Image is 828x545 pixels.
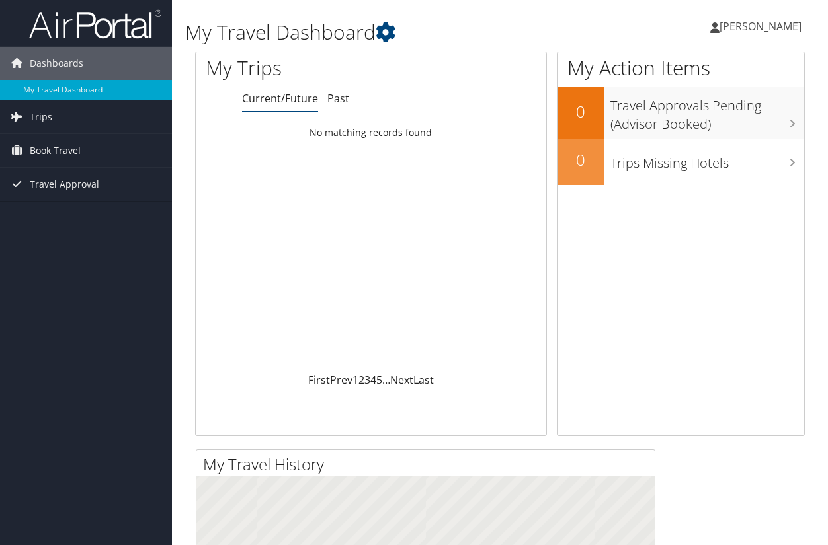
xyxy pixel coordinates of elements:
[196,121,546,145] td: No matching records found
[206,54,390,82] h1: My Trips
[720,19,802,34] span: [PERSON_NAME]
[558,100,604,123] h2: 0
[558,54,804,82] h1: My Action Items
[30,134,81,167] span: Book Travel
[364,373,370,387] a: 3
[352,373,358,387] a: 1
[558,149,604,171] h2: 0
[558,87,804,138] a: 0Travel Approvals Pending (Advisor Booked)
[610,90,804,133] h3: Travel Approvals Pending (Advisor Booked)
[710,7,815,46] a: [PERSON_NAME]
[390,373,413,387] a: Next
[185,18,605,46] h1: My Travel Dashboard
[370,373,376,387] a: 4
[30,168,99,201] span: Travel Approval
[558,139,804,185] a: 0Trips Missing Hotels
[308,373,330,387] a: First
[358,373,364,387] a: 2
[610,147,804,172] h3: Trips Missing Hotels
[330,373,352,387] a: Prev
[382,373,390,387] span: …
[203,453,655,476] h2: My Travel History
[413,373,434,387] a: Last
[30,47,83,80] span: Dashboards
[29,9,161,40] img: airportal-logo.png
[376,373,382,387] a: 5
[327,91,349,106] a: Past
[30,100,52,133] span: Trips
[242,91,318,106] a: Current/Future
